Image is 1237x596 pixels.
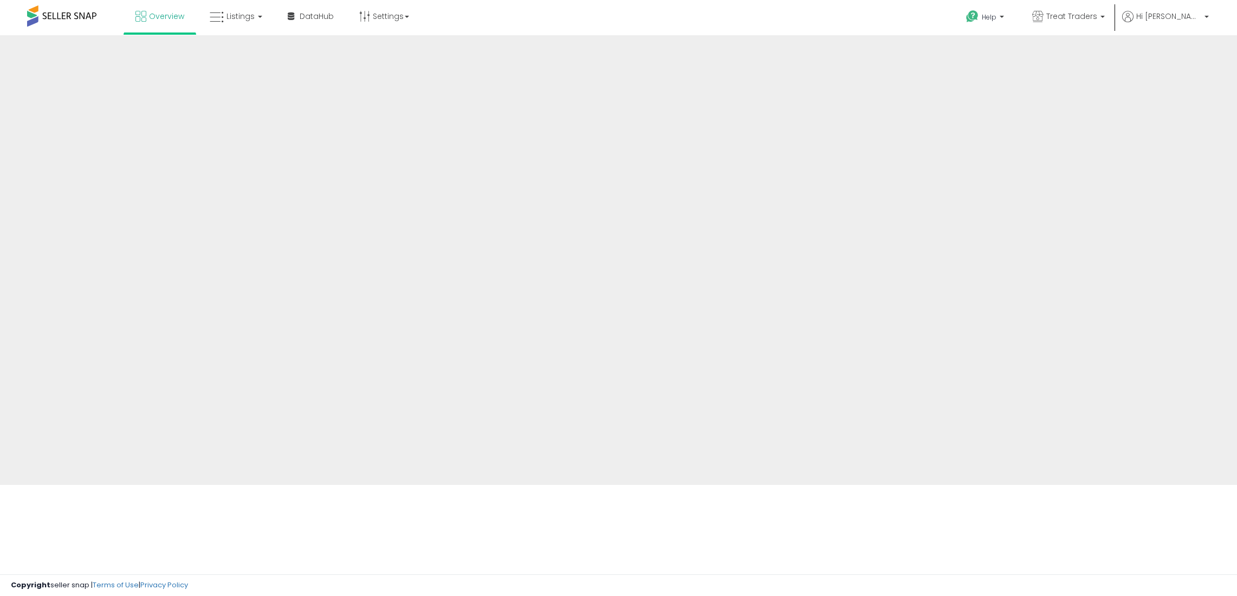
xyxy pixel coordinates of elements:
[1136,11,1201,22] span: Hi [PERSON_NAME]
[149,11,184,22] span: Overview
[957,2,1015,35] a: Help
[982,12,996,22] span: Help
[1122,11,1209,35] a: Hi [PERSON_NAME]
[966,10,979,23] i: Get Help
[226,11,255,22] span: Listings
[300,11,334,22] span: DataHub
[1046,11,1097,22] span: Treat Traders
